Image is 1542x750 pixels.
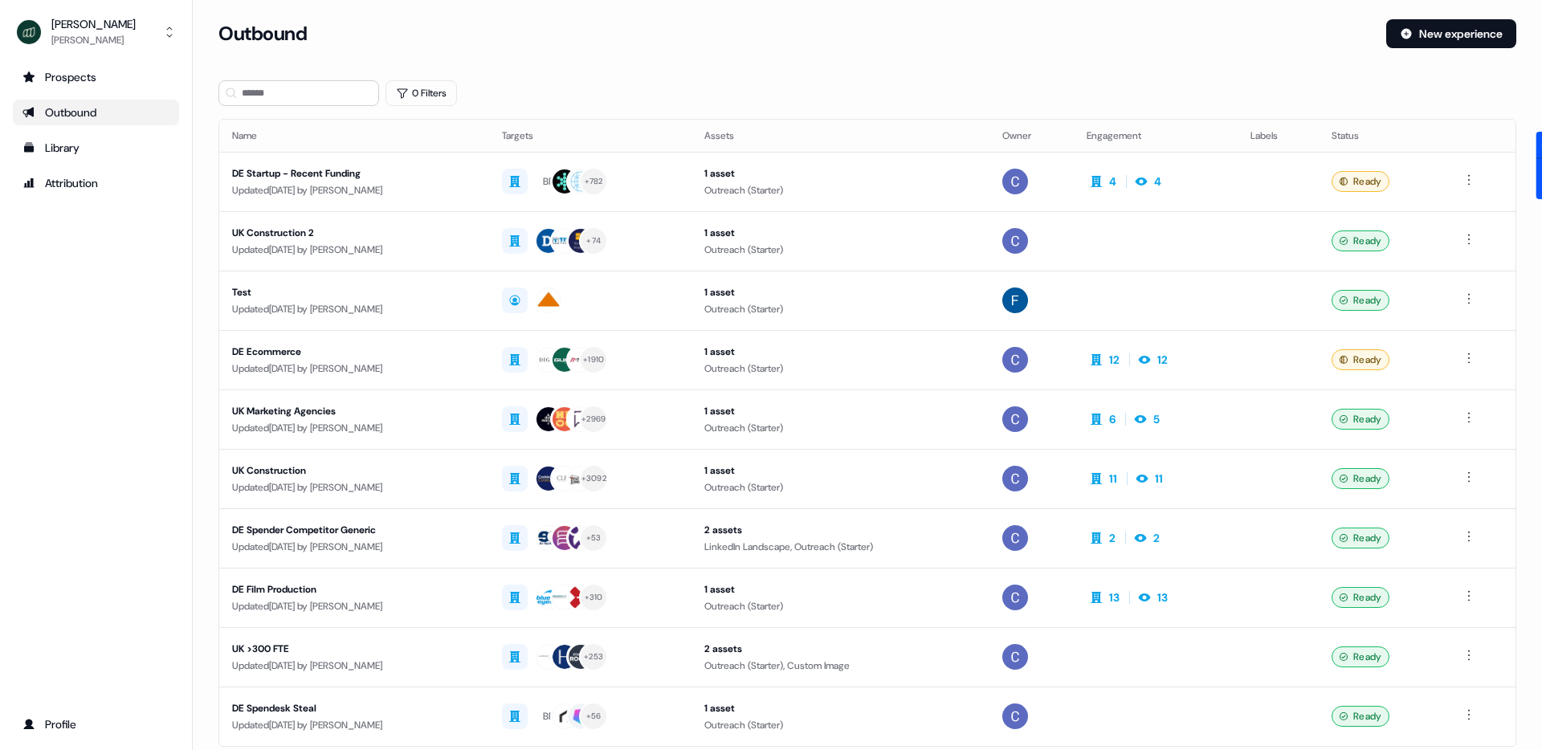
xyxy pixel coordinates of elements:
[584,650,603,664] div: + 253
[704,165,977,181] div: 1 asset
[232,165,476,181] div: DE Startup - Recent Funding
[13,64,179,90] a: Go to prospects
[1002,466,1028,491] img: Catherine
[13,13,179,51] button: [PERSON_NAME][PERSON_NAME]
[704,641,977,657] div: 2 assets
[489,120,691,152] th: Targets
[232,361,476,377] div: Updated [DATE] by [PERSON_NAME]
[1353,708,1382,724] span: Ready
[1109,530,1116,546] div: 2
[989,120,1073,152] th: Owner
[704,420,977,436] div: Outreach (Starter)
[586,709,602,724] div: + 56
[1353,471,1382,487] span: Ready
[232,284,476,300] div: Test
[1353,530,1382,546] span: Ready
[232,479,476,495] div: Updated [DATE] by [PERSON_NAME]
[22,175,169,191] div: Attribution
[1002,169,1028,194] img: Catherine
[704,463,977,479] div: 1 asset
[22,69,169,85] div: Prospects
[232,463,476,479] div: UK Construction
[232,420,476,436] div: Updated [DATE] by [PERSON_NAME]
[232,581,476,597] div: DE Film Production
[232,301,476,317] div: Updated [DATE] by [PERSON_NAME]
[1153,411,1160,427] div: 5
[232,700,476,716] div: DE Spendesk Steal
[1386,19,1516,48] button: New experience
[1155,471,1163,487] div: 11
[1002,406,1028,432] img: Catherine
[1002,525,1028,551] img: Catherine
[1109,471,1117,487] div: 11
[218,22,307,46] h3: Outbound
[232,641,476,657] div: UK >300 FTE
[1238,120,1319,152] th: Labels
[13,170,179,196] a: Go to attribution
[1153,530,1160,546] div: 2
[1157,589,1168,605] div: 13
[704,522,977,538] div: 2 assets
[1319,120,1446,152] th: Status
[704,403,977,419] div: 1 asset
[704,284,977,300] div: 1 asset
[13,135,179,161] a: Go to templates
[232,344,476,360] div: DE Ecommerce
[1002,703,1028,729] img: Catherine
[232,182,476,198] div: Updated [DATE] by [PERSON_NAME]
[704,479,977,495] div: Outreach (Starter)
[704,581,977,597] div: 1 asset
[51,16,136,32] div: [PERSON_NAME]
[1353,292,1382,308] span: Ready
[13,711,179,737] a: Go to profile
[232,658,476,674] div: Updated [DATE] by [PERSON_NAME]
[1109,173,1116,190] div: 4
[1353,352,1382,368] span: Ready
[232,717,476,733] div: Updated [DATE] by [PERSON_NAME]
[1002,347,1028,373] img: Catherine
[581,471,606,486] div: + 3092
[1074,120,1238,152] th: Engagement
[232,225,476,241] div: UK Construction 2
[704,182,977,198] div: Outreach (Starter)
[585,590,603,605] div: + 310
[1353,589,1382,605] span: Ready
[232,403,476,419] div: UK Marketing Agencies
[704,717,977,733] div: Outreach (Starter)
[704,658,977,674] div: Outreach (Starter), Custom Image
[581,412,606,426] div: + 2969
[543,173,554,190] div: BR
[704,301,977,317] div: Outreach (Starter)
[1157,352,1168,368] div: 12
[13,100,179,125] a: Go to outbound experience
[704,598,977,614] div: Outreach (Starter)
[385,80,457,106] button: 0 Filters
[704,344,977,360] div: 1 asset
[219,120,489,152] th: Name
[232,242,476,258] div: Updated [DATE] by [PERSON_NAME]
[586,531,602,545] div: + 53
[1002,585,1028,610] img: Catherine
[1353,233,1382,249] span: Ready
[1002,644,1028,670] img: Catherine
[1002,287,1028,313] img: Felicity
[704,700,977,716] div: 1 asset
[232,598,476,614] div: Updated [DATE] by [PERSON_NAME]
[704,225,977,241] div: 1 asset
[232,539,476,555] div: Updated [DATE] by [PERSON_NAME]
[22,716,169,732] div: Profile
[1109,589,1120,605] div: 13
[704,242,977,258] div: Outreach (Starter)
[1353,411,1382,427] span: Ready
[586,234,601,248] div: + 74
[1353,649,1382,665] span: Ready
[691,120,989,152] th: Assets
[1109,352,1120,368] div: 12
[704,361,977,377] div: Outreach (Starter)
[704,539,977,555] div: LinkedIn Landscape, Outreach (Starter)
[1109,411,1116,427] div: 6
[1154,173,1161,190] div: 4
[583,353,604,367] div: + 1910
[543,708,554,724] div: BR
[51,32,136,48] div: [PERSON_NAME]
